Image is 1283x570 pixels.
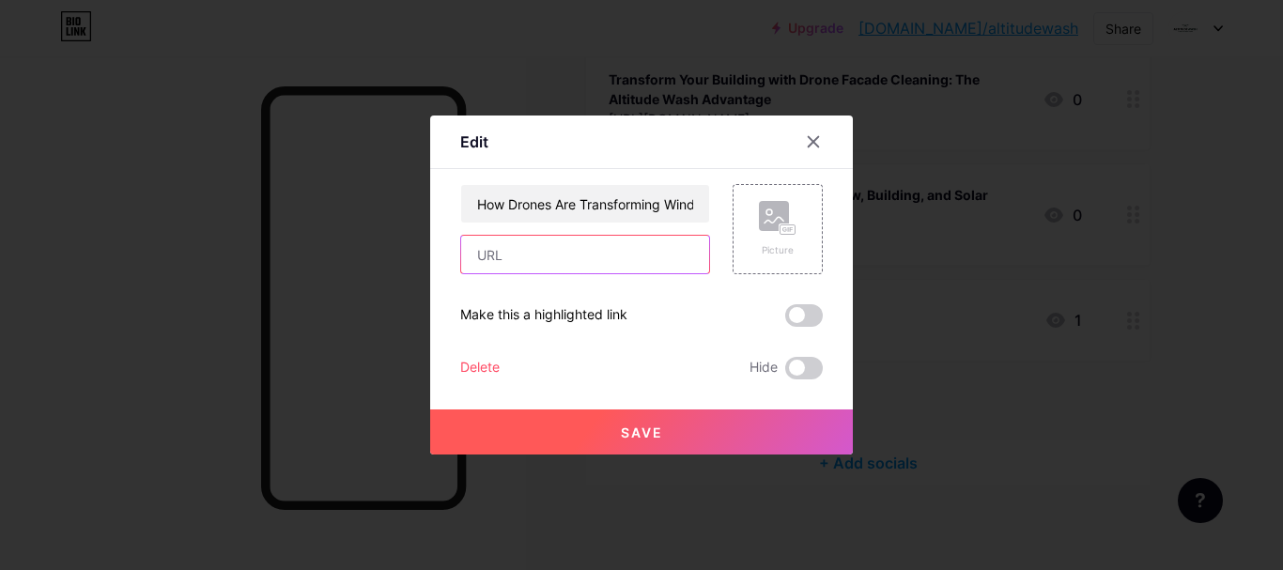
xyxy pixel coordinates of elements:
[461,185,709,223] input: Title
[461,236,709,273] input: URL
[460,131,488,153] div: Edit
[621,424,663,440] span: Save
[430,409,853,454] button: Save
[759,243,796,257] div: Picture
[460,357,500,379] div: Delete
[750,357,778,379] span: Hide
[460,304,627,327] div: Make this a highlighted link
